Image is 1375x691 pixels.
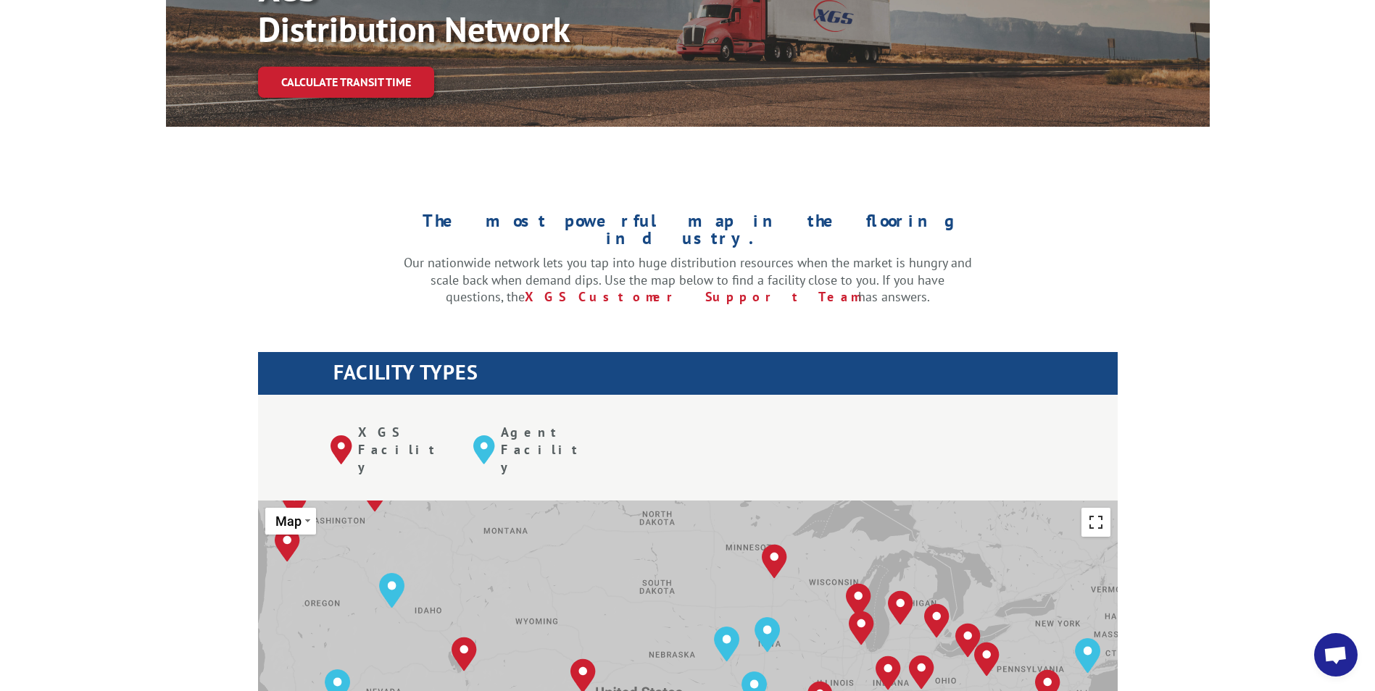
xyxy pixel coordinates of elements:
h1: The most powerful map in the flooring industry. [404,212,972,254]
div: Des Moines, IA [755,617,780,652]
div: Pittsburgh, PA [974,642,1000,677]
div: Elizabeth, NJ [1075,638,1100,673]
div: Indianapolis, IN [876,656,901,690]
div: Kent, WA [282,484,307,519]
p: Our nationwide network lets you tap into huge distribution resources when the market is hungry an... [404,254,972,306]
div: Omaha, NE [714,627,739,661]
div: Spokane, WA [362,477,388,512]
div: Cleveland, OH [955,623,981,658]
div: Boise, ID [379,573,404,608]
p: XGS Facility [358,424,452,475]
a: XGS Customer Support Team [525,288,858,305]
h1: FACILITY TYPES [333,362,1118,390]
div: Milwaukee, WI [846,583,871,618]
div: Dayton, OH [909,655,934,690]
div: Detroit, MI [924,603,950,638]
button: Change map style [265,508,316,535]
p: Agent Facility [501,424,594,475]
div: Open chat [1314,633,1358,677]
div: Portland, OR [275,527,300,562]
div: Grand Rapids, MI [888,590,913,625]
button: Toggle fullscreen view [1081,508,1110,537]
div: Salt Lake City, UT [452,637,477,671]
div: Chicago, IL [849,611,874,645]
span: Map [275,514,302,529]
a: Calculate transit time [258,67,434,98]
div: Minneapolis, MN [762,544,787,579]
